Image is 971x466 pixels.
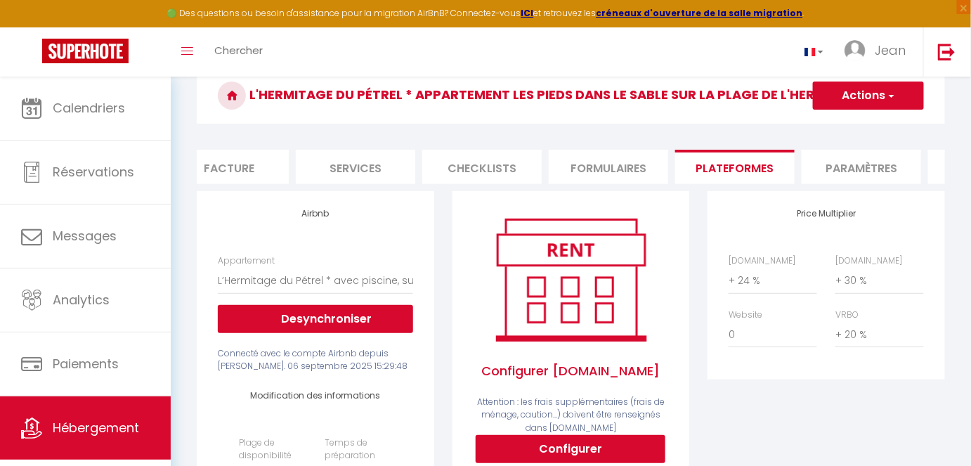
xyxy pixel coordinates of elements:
span: Hébergement [53,419,139,436]
label: VRBO [835,309,859,322]
label: Plage de disponibilité [239,436,306,463]
button: Actions [813,82,924,110]
li: Checklists [422,150,542,184]
li: Services [296,150,415,184]
span: Paiements [53,355,119,373]
li: Plateformes [675,150,795,184]
a: ... Jean [834,27,923,77]
button: Configurer [476,435,665,463]
span: Chercher [214,43,263,58]
img: ... [845,40,866,61]
a: ICI [521,7,534,19]
label: [DOMAIN_NAME] [835,254,902,268]
button: Desynchroniser [218,305,412,333]
iframe: Chat [911,403,960,455]
span: Analytics [53,291,110,309]
label: [DOMAIN_NAME] [729,254,795,268]
li: Facture [169,150,289,184]
span: Attention : les frais supplémentaires (frais de ménage, caution...) doivent être renseignés dans ... [477,396,665,434]
label: Temps de préparation [325,436,392,463]
li: Paramètres [802,150,921,184]
a: créneaux d'ouverture de la salle migration [597,7,803,19]
h3: L'Hermitage du Pétrel * appartement les pieds dans le sable sur la plage de l'Hermitage [197,67,945,124]
label: Website [729,309,762,322]
h4: Modification des informations [239,391,391,401]
span: Jean [875,41,906,59]
img: rent.png [481,212,660,347]
label: Appartement [218,254,275,268]
li: Formulaires [549,150,668,184]
span: Configurer [DOMAIN_NAME] [474,347,668,395]
h4: Price Multiplier [729,209,923,219]
img: logout [938,43,956,60]
img: Super Booking [42,39,129,63]
div: Connecté avec le compte Airbnb depuis [PERSON_NAME]. 06 septembre 2025 15:29:48 [218,347,412,374]
h4: Airbnb [218,209,412,219]
span: Calendriers [53,99,125,117]
span: Réservations [53,163,134,181]
span: Messages [53,227,117,245]
a: Chercher [204,27,273,77]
